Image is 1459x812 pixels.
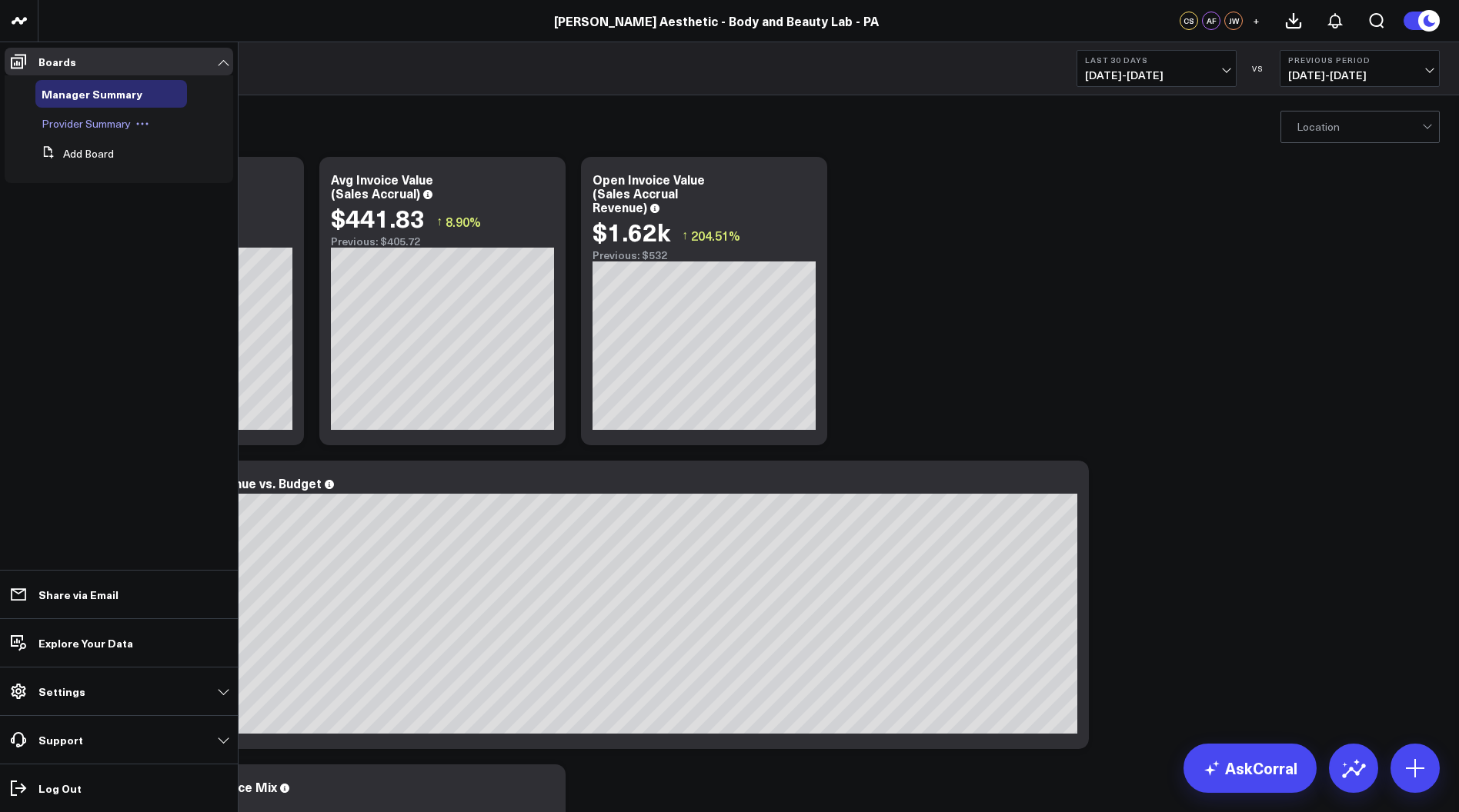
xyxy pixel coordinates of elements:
[1253,15,1260,26] span: +
[1085,55,1228,65] b: Last 30 Days
[682,225,688,245] span: ↑
[1288,69,1431,82] span: [DATE] - [DATE]
[331,235,554,248] div: Previous: $405.72
[1202,12,1220,30] div: AF
[42,118,131,130] a: Provider Summary
[1244,64,1272,73] div: VS
[436,211,442,231] span: ↑
[1280,50,1440,87] button: Previous Period[DATE]-[DATE]
[1224,12,1243,30] div: JW
[38,685,85,697] p: Settings
[1180,12,1198,30] div: CS
[1085,69,1228,82] span: [DATE] - [DATE]
[38,55,76,68] p: Boards
[5,774,233,802] a: Log Out
[331,204,425,231] div: $441.83
[1247,12,1265,30] button: +
[593,171,705,215] div: Open Invoice Value (Sales Accrual Revenue)
[593,249,816,261] div: Previous: $532
[593,218,670,245] div: $1.62k
[1077,50,1237,87] button: Last 30 Days[DATE]-[DATE]
[691,227,740,244] span: 204.51%
[42,88,142,100] a: Manager Summary
[38,734,83,746] p: Support
[446,213,481,230] span: 8.90%
[38,588,119,601] p: Share via Email
[1184,744,1317,793] a: AskCorral
[331,171,433,201] div: Avg Invoice Value (Sales Accrual)
[38,782,82,794] p: Log Out
[35,140,114,168] button: Add Board
[1288,55,1431,65] b: Previous Period
[42,116,131,131] span: Provider Summary
[554,12,879,29] a: [PERSON_NAME] Aesthetic - Body and Beauty Lab - PA
[42,86,142,101] span: Manager Summary
[38,637,133,649] p: Explore Your Data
